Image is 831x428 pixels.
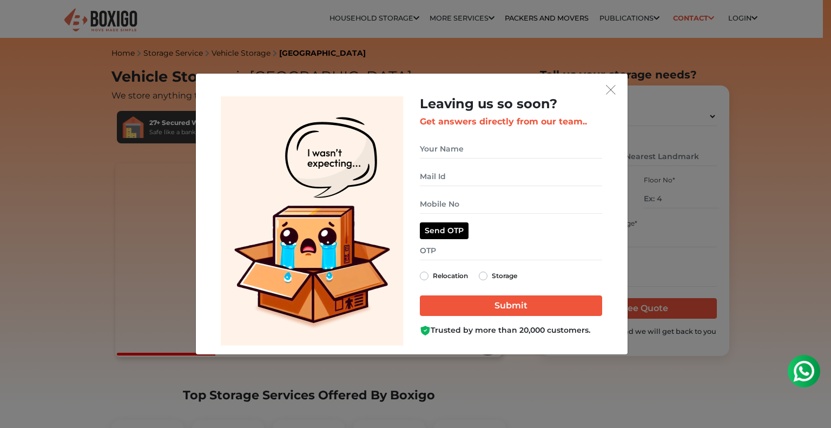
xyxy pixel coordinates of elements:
[221,96,404,346] img: Lead Welcome Image
[433,269,468,282] label: Relocation
[420,222,469,239] button: Send OTP
[420,295,602,316] input: Submit
[492,269,517,282] label: Storage
[420,325,602,336] div: Trusted by more than 20,000 customers.
[420,195,602,214] input: Mobile No
[420,96,602,112] h2: Leaving us so soon?
[606,85,616,95] img: exit
[420,140,602,159] input: Your Name
[420,325,431,336] img: Boxigo Customer Shield
[420,167,602,186] input: Mail Id
[420,116,602,127] h3: Get answers directly from our team..
[11,11,32,32] img: whatsapp-icon.svg
[420,241,602,260] input: OTP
